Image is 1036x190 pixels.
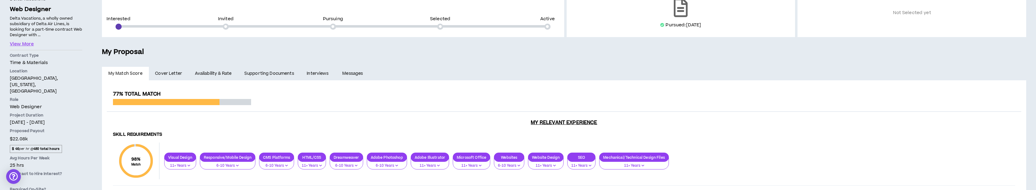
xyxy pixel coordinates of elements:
[411,158,449,169] button: 11+ Years
[430,17,450,21] p: Selected
[107,17,130,21] p: Interested
[665,22,701,28] p: Pursued: [DATE]
[10,135,28,143] span: $22.08k
[568,155,595,160] p: SEO
[494,158,524,169] button: 6-10 Years
[528,155,563,160] p: Website Design
[411,155,449,160] p: Adobe Illustrator
[10,5,82,14] p: Web Designer
[168,163,192,169] p: 11+ Years
[200,155,255,160] p: Responsive/Mobile Design
[218,17,234,21] p: Invited
[415,163,445,169] p: 11+ Years
[457,163,486,169] p: 11+ Years
[10,145,62,153] span: per hr @
[10,75,82,94] p: [GEOGRAPHIC_DATA], [US_STATE], [GEOGRAPHIC_DATA]
[540,17,555,21] p: Active
[102,67,149,80] a: My Match Score
[336,67,371,80] a: Messages
[10,41,34,47] button: View More
[131,156,141,162] span: 98 %
[12,146,19,151] strong: $ 46
[33,146,60,151] strong: 480 total hours
[10,15,82,38] p: Delta Vacations, a wholly owned subsidiary of Delta Air Lines, is looking for a part-time contrac...
[10,178,82,184] p: No
[10,128,82,134] p: Proposed Payout
[367,158,407,169] button: 6-10 Years
[10,53,82,58] p: Contract Type
[334,163,359,169] p: 6-10 Years
[571,163,592,169] p: 11+ Years
[107,120,1021,126] h3: My Relevant Experience
[204,163,251,169] p: 6-10 Years
[301,67,336,80] a: Interviews
[498,163,520,169] p: 6-10 Years
[259,158,294,169] button: 6-10 Years
[453,155,490,160] p: Microsoft Office
[10,68,82,74] p: Location
[10,59,82,66] p: Time & Materials
[323,17,343,21] p: Pursuing
[6,169,21,184] div: Open Intercom Messenger
[10,97,82,102] p: Role
[532,163,560,169] p: 11+ Years
[494,155,524,160] p: Websites
[330,158,363,169] button: 6-10 Years
[164,158,196,169] button: 11+ Years
[10,119,82,126] p: [DATE] - [DATE]
[131,162,141,167] small: Match
[599,155,669,160] p: Mechanical/Technical Design Files
[330,155,363,160] p: Dreamweaver
[599,158,669,169] button: 11+ Years
[371,163,403,169] p: 6-10 Years
[263,163,290,169] p: 6-10 Years
[188,67,238,80] a: Availability & Rate
[302,163,322,169] p: 11+ Years
[528,158,564,169] button: 11+ Years
[453,158,490,169] button: 11+ Years
[102,47,1026,57] h5: My Proposal
[10,104,42,110] span: Web Designer
[10,112,82,118] p: Project Duration
[10,155,82,161] p: Avg Hours Per Week
[603,163,665,169] p: 11+ Years
[113,90,161,98] span: 77% Total Match
[367,155,407,160] p: Adobe Photoshop
[155,70,182,77] span: Cover Letter
[298,155,326,160] p: HTML/CSS
[10,171,82,177] p: Contract to Hire Interest?
[259,155,294,160] p: CMS Platforms
[238,67,300,80] a: Supporting Documents
[200,158,255,169] button: 6-10 Years
[298,158,326,169] button: 11+ Years
[165,155,196,160] p: Visual Design
[113,132,1015,138] h4: Skill Requirements
[10,162,82,169] p: 25 hrs
[567,158,596,169] button: 11+ Years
